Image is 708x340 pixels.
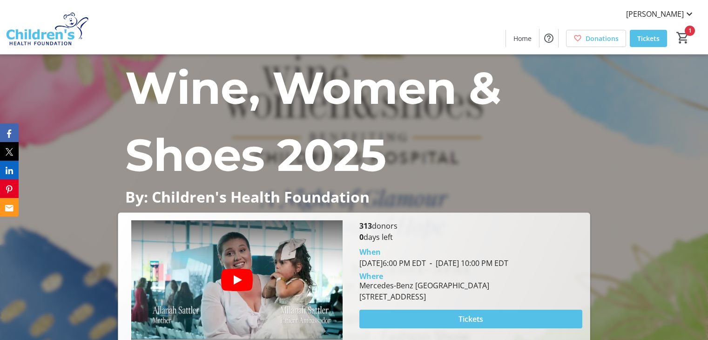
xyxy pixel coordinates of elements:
[359,272,383,280] div: Where
[674,29,691,46] button: Cart
[630,30,667,47] a: Tickets
[359,221,372,231] b: 313
[586,34,619,43] span: Donations
[459,313,483,325] span: Tickets
[359,291,489,302] div: [STREET_ADDRESS]
[359,220,582,231] p: donors
[513,34,532,43] span: Home
[359,258,426,268] span: [DATE] 6:00 PM EDT
[125,189,582,205] p: By: Children's Health Foundation
[506,30,539,47] a: Home
[221,269,253,291] button: Play video
[359,280,489,291] div: Mercedes-Benz [GEOGRAPHIC_DATA]
[125,61,501,182] span: Wine, Women & Shoes 2025
[539,29,558,48] button: Help
[619,7,702,21] button: [PERSON_NAME]
[637,34,660,43] span: Tickets
[426,258,436,268] span: -
[6,4,88,50] img: Children's Health Foundation's Logo
[626,8,684,20] span: [PERSON_NAME]
[359,310,582,328] button: Tickets
[566,30,626,47] a: Donations
[426,258,508,268] span: [DATE] 10:00 PM EDT
[359,246,381,258] div: When
[359,232,364,242] span: 0
[359,231,582,243] p: days left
